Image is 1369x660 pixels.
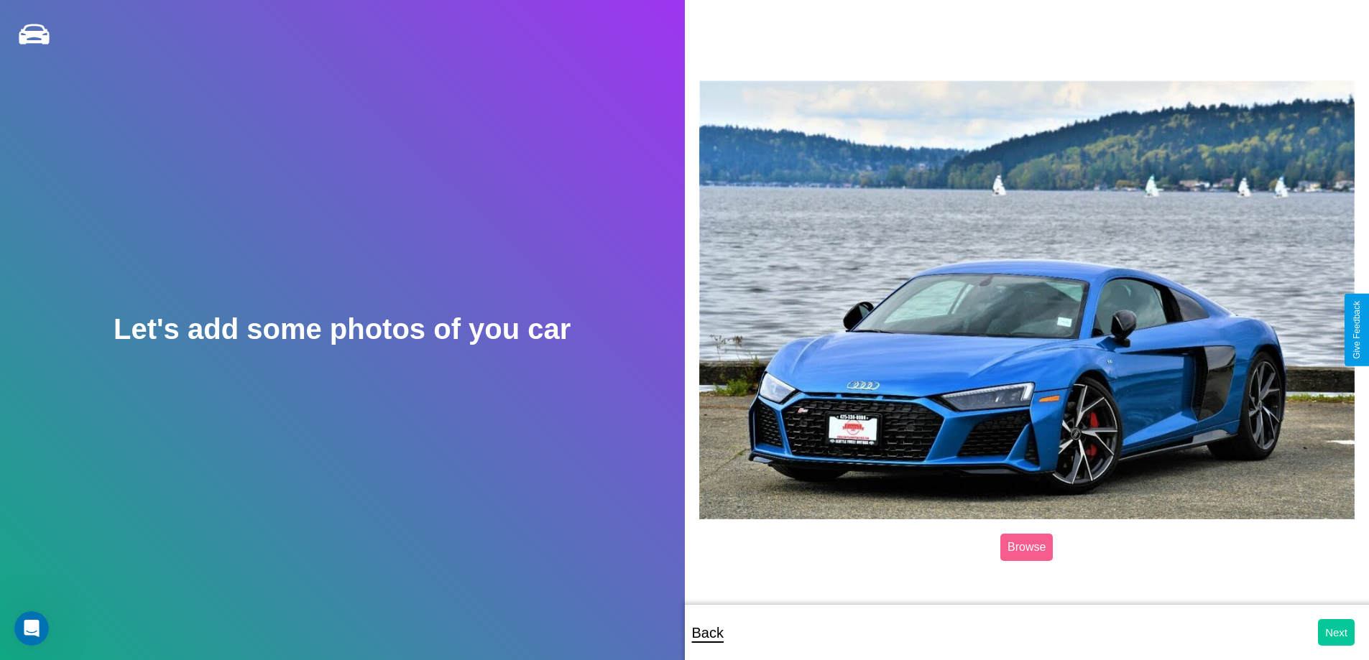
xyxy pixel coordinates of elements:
button: Next [1318,619,1355,646]
p: Back [692,620,724,646]
iframe: Intercom live chat [14,611,49,646]
div: Give Feedback [1352,301,1362,359]
img: posted [699,80,1355,520]
label: Browse [1000,534,1053,561]
h2: Let's add some photos of you car [114,313,571,345]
